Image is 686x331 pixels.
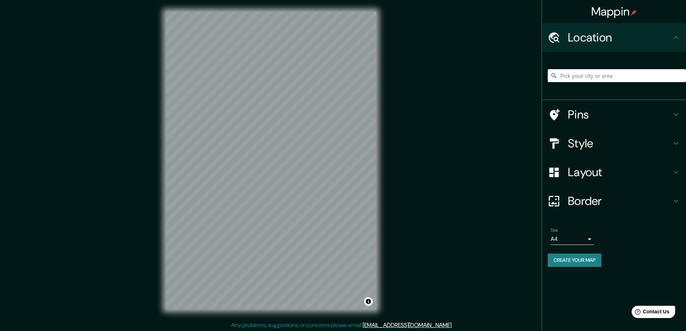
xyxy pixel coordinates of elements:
[548,69,686,82] input: Pick your city or area
[454,321,455,330] div: .
[568,107,672,122] h4: Pins
[568,136,672,151] h4: Style
[542,23,686,52] div: Location
[453,321,454,330] div: .
[568,165,672,179] h4: Layout
[231,321,453,330] p: Any problems, suggestions, or concerns please email .
[551,233,594,245] div: A4
[551,227,558,233] label: Size
[542,129,686,158] div: Style
[631,10,637,15] img: pin-icon.png
[622,303,678,323] iframe: Help widget launcher
[364,297,373,306] button: Toggle attribution
[568,30,672,45] h4: Location
[542,187,686,215] div: Border
[548,254,601,267] button: Create your map
[591,4,637,19] h4: Mappin
[542,100,686,129] div: Pins
[166,12,376,309] canvas: Map
[542,158,686,187] div: Layout
[568,194,672,208] h4: Border
[363,321,452,329] a: [EMAIL_ADDRESS][DOMAIN_NAME]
